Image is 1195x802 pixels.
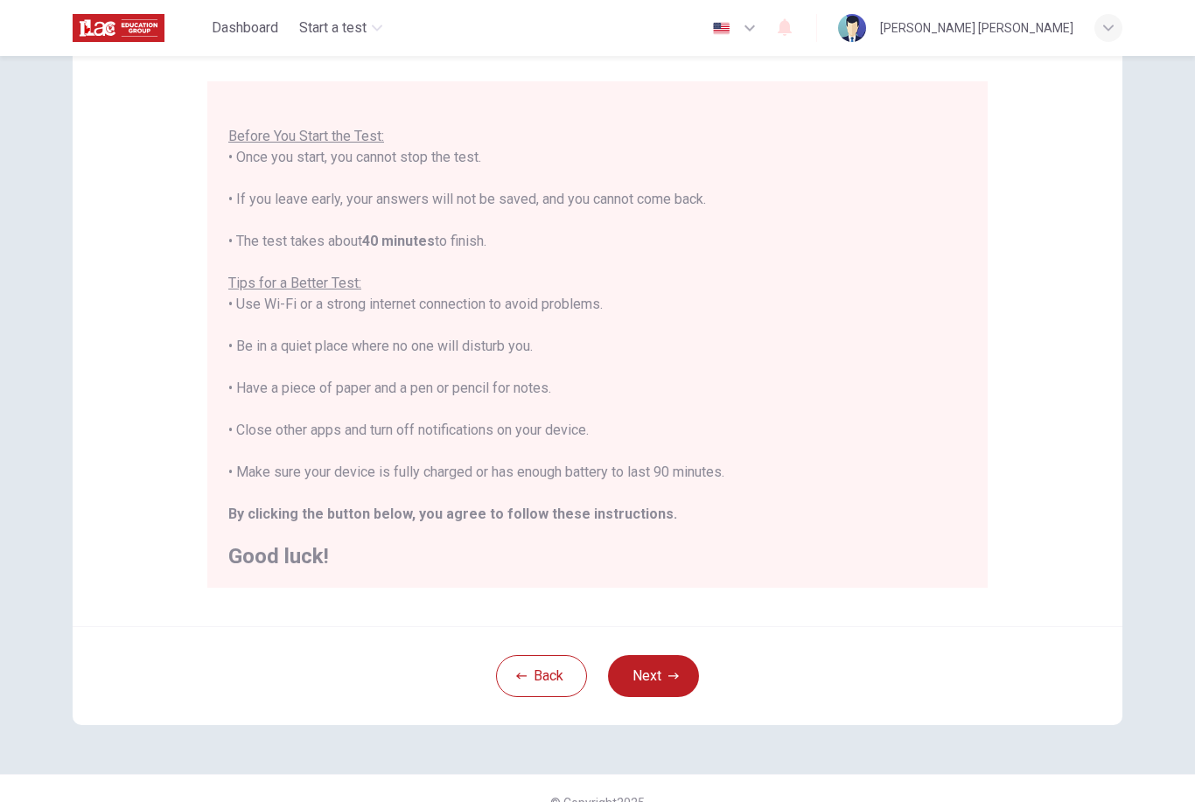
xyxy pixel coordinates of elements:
button: Next [608,655,699,697]
button: Dashboard [205,12,285,44]
img: ILAC logo [73,10,164,45]
img: en [710,22,732,35]
u: Before You Start the Test: [228,128,384,144]
span: Start a test [299,17,367,38]
b: By clicking the button below, you agree to follow these instructions. [228,506,677,522]
span: Dashboard [212,17,278,38]
img: Profile picture [838,14,866,42]
div: [PERSON_NAME] [PERSON_NAME] [880,17,1073,38]
b: 40 minutes [362,233,435,249]
a: ILAC logo [73,10,205,45]
h2: Good luck! [228,546,967,567]
u: Tips for a Better Test: [228,275,361,291]
button: Back [496,655,587,697]
button: Start a test [292,12,389,44]
div: You are about to start a . • Once you start, you cannot stop the test. • If you leave early, your... [228,84,967,567]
